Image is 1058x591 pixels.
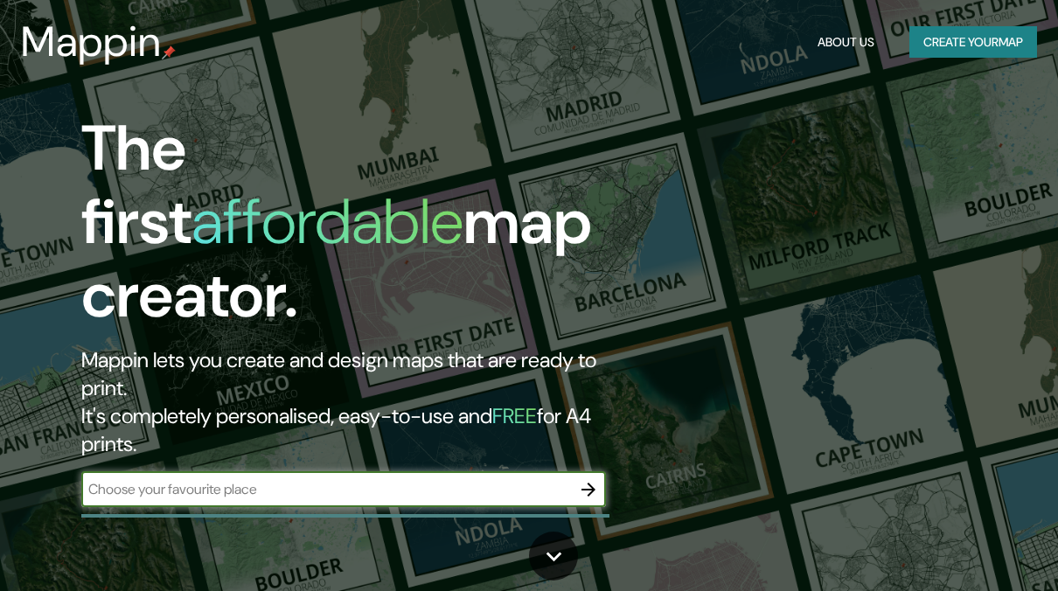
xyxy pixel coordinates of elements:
[81,346,610,458] h2: Mappin lets you create and design maps that are ready to print. It's completely personalised, eas...
[162,45,176,59] img: mappin-pin
[492,402,537,429] h5: FREE
[811,26,881,59] button: About Us
[191,181,463,262] h1: affordable
[81,479,571,499] input: Choose your favourite place
[81,112,610,346] h1: The first map creator.
[21,17,162,66] h3: Mappin
[909,26,1037,59] button: Create yourmap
